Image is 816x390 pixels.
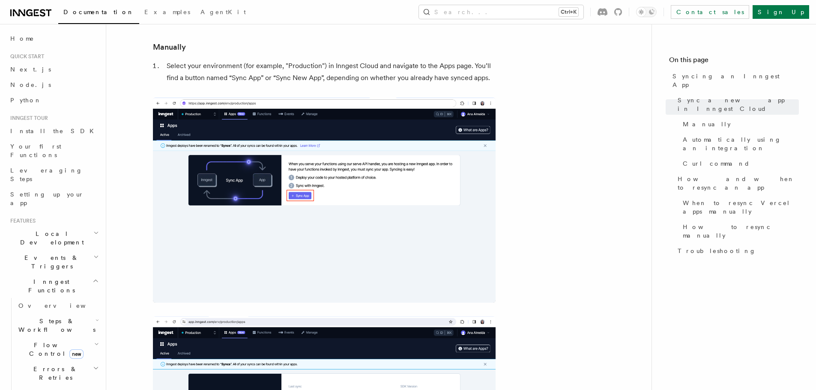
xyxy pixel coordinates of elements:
[753,5,809,19] a: Sign Up
[10,34,34,43] span: Home
[683,199,799,216] span: When to resync Vercel apps manually
[15,313,101,337] button: Steps & Workflows
[15,298,101,313] a: Overview
[164,60,496,84] li: Select your environment (for example, "Production") in Inngest Cloud and navigate to the Apps pag...
[153,98,496,303] img: Inngest Cloud screen with sync App button when you have no apps synced yet
[7,274,101,298] button: Inngest Functions
[678,175,799,192] span: How and when to resync an app
[683,223,799,240] span: How to resync manually
[7,217,36,224] span: Features
[679,116,799,132] a: Manually
[636,7,657,17] button: Toggle dark mode
[7,163,101,187] a: Leveraging Steps
[10,143,61,158] span: Your first Functions
[144,9,190,15] span: Examples
[7,226,101,250] button: Local Development
[419,5,583,19] button: Search...Ctrl+K
[10,66,51,73] span: Next.js
[7,139,101,163] a: Your first Functions
[7,277,93,295] span: Inngest Functions
[669,68,799,92] a: Syncing an Inngest App
[673,72,799,89] span: Syncing an Inngest App
[15,361,101,385] button: Errors & Retries
[679,219,799,243] a: How to resync manually
[200,9,246,15] span: AgentKit
[69,349,84,359] span: new
[683,120,731,128] span: Manually
[679,195,799,219] a: When to resync Vercel apps manually
[153,41,186,53] a: Manually
[683,135,799,152] span: Automatically using an integration
[18,302,107,309] span: Overview
[7,250,101,274] button: Events & Triggers
[674,171,799,195] a: How and when to resync an app
[58,3,139,24] a: Documentation
[10,191,84,206] span: Setting up your app
[10,97,42,104] span: Python
[15,365,93,382] span: Errors & Retries
[7,92,101,108] a: Python
[10,128,99,134] span: Install the SDK
[671,5,749,19] a: Contact sales
[139,3,195,23] a: Examples
[10,167,83,182] span: Leveraging Steps
[15,317,96,334] span: Steps & Workflows
[7,123,101,139] a: Install the SDK
[7,253,93,271] span: Events & Triggers
[674,243,799,259] a: Troubleshooting
[7,187,101,211] a: Setting up your app
[669,55,799,68] h4: On this page
[7,53,44,60] span: Quick start
[195,3,251,23] a: AgentKit
[7,31,101,46] a: Home
[10,81,51,88] span: Node.js
[674,92,799,116] a: Sync a new app in Inngest Cloud
[678,247,756,255] span: Troubleshooting
[7,77,101,92] a: Node.js
[7,229,93,247] span: Local Development
[559,8,578,16] kbd: Ctrl+K
[679,132,799,156] a: Automatically using an integration
[679,156,799,171] a: Curl command
[63,9,134,15] span: Documentation
[678,96,799,113] span: Sync a new app in Inngest Cloud
[7,62,101,77] a: Next.js
[683,159,750,168] span: Curl command
[15,341,94,358] span: Flow Control
[15,337,101,361] button: Flow Controlnew
[7,115,48,122] span: Inngest tour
